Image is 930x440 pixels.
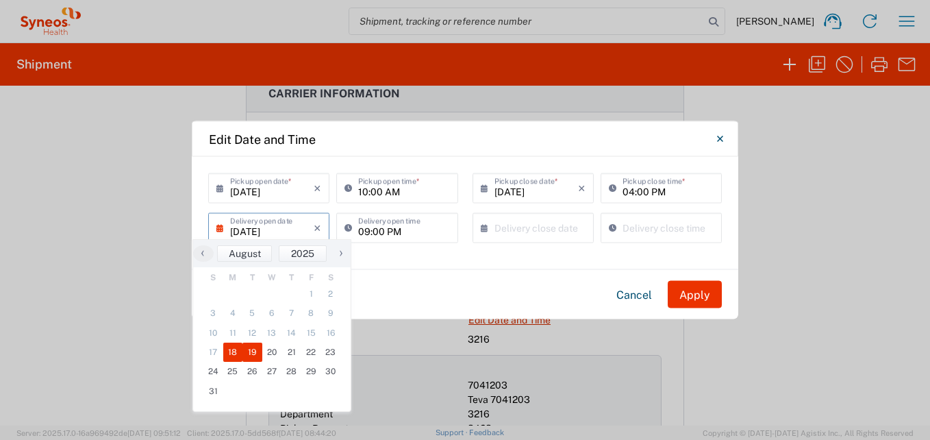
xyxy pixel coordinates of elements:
button: › [330,245,351,262]
span: 16 [321,323,340,343]
span: 30 [321,362,340,381]
i: × [578,178,586,199]
span: 20 [262,343,282,362]
span: 12 [242,323,262,343]
span: 5 [242,304,262,323]
span: 31 [203,382,223,401]
span: 9 [321,304,340,323]
span: 10 [203,323,223,343]
th: weekday [242,271,262,284]
span: 2025 [291,248,314,259]
th: weekday [321,271,340,284]
span: 23 [321,343,340,362]
span: 17 [203,343,223,362]
th: weekday [301,271,321,284]
span: 7 [281,304,301,323]
span: 26 [242,362,262,381]
th: weekday [203,271,223,284]
span: ‹ [192,245,213,261]
span: 28 [281,362,301,381]
span: 21 [281,343,301,362]
span: 14 [281,323,301,343]
span: 8 [301,304,321,323]
span: 2 [321,284,340,304]
i: × [314,217,321,239]
span: 29 [301,362,321,381]
span: 4 [223,304,243,323]
span: 3 [203,304,223,323]
span: 11 [223,323,243,343]
span: 27 [262,362,282,381]
span: 18 [223,343,243,362]
span: 22 [301,343,321,362]
span: 19 [242,343,262,362]
th: weekday [262,271,282,284]
th: weekday [281,271,301,284]
span: August [229,248,261,259]
i: × [314,178,321,199]
span: 6 [262,304,282,323]
span: 24 [203,362,223,381]
span: 25 [223,362,243,381]
button: Cancel [605,281,663,308]
button: Apply [668,281,722,308]
button: 2025 [279,245,327,262]
h4: Edit Date and Time [209,130,316,148]
span: 15 [301,323,321,343]
span: › [331,245,351,261]
button: ‹ [193,245,214,262]
bs-datepicker-container: calendar [192,239,351,412]
button: August [217,245,272,262]
bs-datepicker-navigation-view: ​ ​ ​ [193,245,351,262]
span: 13 [262,323,282,343]
button: Close [706,125,733,153]
th: weekday [223,271,243,284]
span: 1 [301,284,321,304]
